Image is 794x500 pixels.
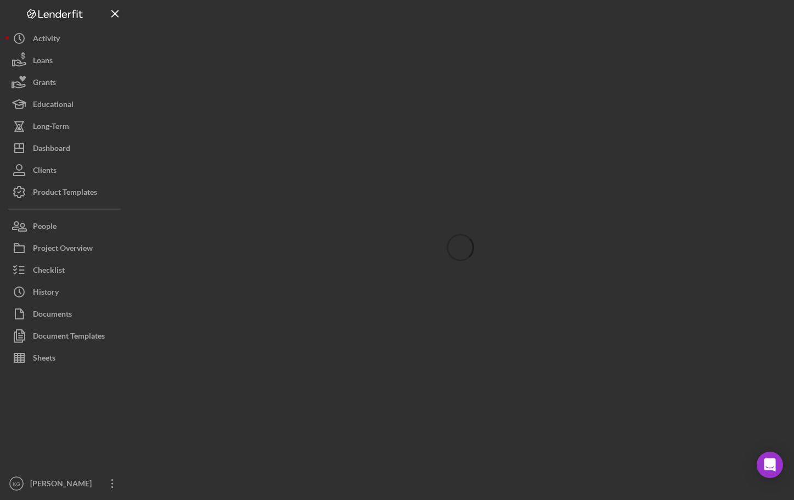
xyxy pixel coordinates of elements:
[5,137,126,159] button: Dashboard
[33,137,70,162] div: Dashboard
[33,71,56,96] div: Grants
[5,347,126,369] button: Sheets
[33,281,59,306] div: History
[33,215,57,240] div: People
[5,215,126,237] button: People
[5,159,126,181] button: Clients
[27,473,99,497] div: [PERSON_NAME]
[33,93,74,118] div: Educational
[5,71,126,93] button: Grants
[33,325,105,350] div: Document Templates
[5,237,126,259] button: Project Overview
[5,93,126,115] button: Educational
[33,303,72,328] div: Documents
[33,115,69,140] div: Long-Term
[5,259,126,281] button: Checklist
[33,237,93,262] div: Project Overview
[33,259,65,284] div: Checklist
[33,49,53,74] div: Loans
[5,473,126,495] button: KG[PERSON_NAME]
[33,181,97,206] div: Product Templates
[5,281,126,303] button: History
[5,27,126,49] button: Activity
[33,159,57,184] div: Clients
[5,181,126,203] button: Product Templates
[5,115,126,137] button: Long-Term
[5,49,126,71] button: Loans
[5,325,126,347] button: Document Templates
[757,452,783,478] div: Open Intercom Messenger
[33,347,55,372] div: Sheets
[33,27,60,52] div: Activity
[13,481,20,487] text: KG
[5,303,126,325] button: Documents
